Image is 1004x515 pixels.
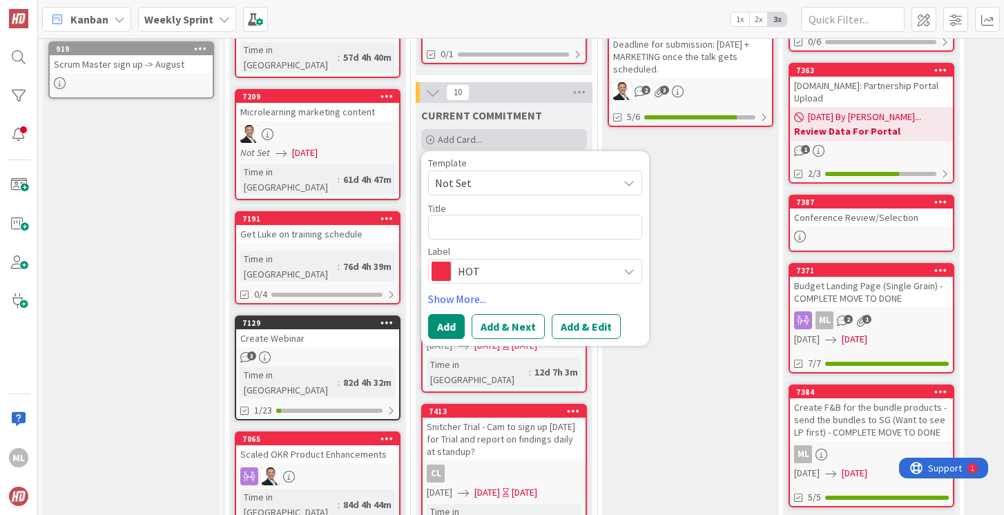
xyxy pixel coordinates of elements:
div: 7129 [242,318,399,328]
div: 7129Create Webinar [236,317,399,347]
div: Create F&B for the bundle products - send the bundles to SG (Want to see LP first) - COMPLETE MOV... [790,398,953,441]
a: 7363[DOMAIN_NAME]: Partnership Portal Upload[DATE] By [PERSON_NAME]...Review Data For Portal2/3 [789,63,954,184]
div: 57d 4h 40m [340,50,395,65]
div: 7191 [236,213,399,225]
div: 7384 [790,386,953,398]
div: [DATE] [512,485,537,500]
div: 7371 [796,266,953,275]
div: 7387Conference Review/Selection [790,196,953,226]
span: : [338,375,340,390]
div: 7209Microlearning marketing content [236,90,399,121]
div: [DOMAIN_NAME]: Partnership Portal Upload [790,77,953,107]
i: Not Set [240,146,270,159]
div: Create Webinar [236,329,399,347]
span: 10 [446,84,470,101]
div: CL [423,465,586,483]
a: Speaking Opportunity PMI-SV - Deadline for submission: [DATE] + MARKETING once the talk gets sche... [608,9,773,127]
span: 2x [749,12,768,26]
div: 7371Budget Landing Page (Single Grain) - COMPLETE MOVE TO DONE [790,264,953,307]
img: SL [613,82,631,100]
span: 2 [641,86,650,95]
span: [DATE] [842,332,867,347]
b: Review Data For Portal [794,124,949,138]
span: 0/4 [254,287,267,302]
div: 7065 [242,434,399,444]
div: 919 [50,43,213,55]
img: SL [262,467,280,485]
div: 7387 [796,197,953,207]
span: [DATE] By [PERSON_NAME]... [808,110,921,124]
span: 3 [660,86,669,95]
div: 7371 [790,264,953,277]
span: Add Card... [438,133,482,146]
div: SL [609,82,772,100]
label: Title [428,202,446,215]
div: Time in [GEOGRAPHIC_DATA] [240,367,338,398]
a: 7129Create WebinarTime in [GEOGRAPHIC_DATA]:82d 4h 32m1/23 [235,315,400,420]
div: 12d 7h 3m [531,365,581,380]
span: 1 [862,315,871,324]
div: ML [790,445,953,463]
div: Scaled OKR Product Enhancements [236,445,399,463]
div: SL [236,467,399,485]
div: Conference Review/Selection [790,208,953,226]
div: 7065Scaled OKR Product Enhancements [236,433,399,463]
div: Speaking Opportunity PMI-SV - Deadline for submission: [DATE] + MARKETING once the talk gets sche... [609,10,772,78]
span: 2 [844,315,853,324]
div: 61d 4h 47m [340,172,395,187]
span: : [338,497,340,512]
div: ML [794,445,812,463]
a: Show More... [428,291,642,307]
input: Quick Filter... [801,7,905,32]
span: 2/3 [808,166,821,181]
span: [DATE] [794,332,820,347]
img: SL [240,125,258,143]
div: 7413 [423,405,586,418]
img: Visit kanbanzone.com [9,9,28,28]
div: 7413Snitcher Trial - Cam to sign up [DATE] for Trial and report on findings daily at standup? [423,405,586,460]
div: Time in [GEOGRAPHIC_DATA] [240,164,338,195]
div: Time in [GEOGRAPHIC_DATA] [240,42,338,72]
span: Label [428,246,450,256]
span: 7/7 [808,356,821,371]
span: : [529,365,531,380]
div: Time in [GEOGRAPHIC_DATA] [427,357,529,387]
div: ML [790,311,953,329]
div: 7209 [242,92,399,101]
div: 1 [72,6,75,17]
div: 7191Get Luke on training schedule [236,213,399,243]
div: 7129 [236,317,399,329]
div: Microlearning marketing content [236,103,399,121]
div: 82d 4h 32m [340,375,395,390]
div: ML [9,448,28,467]
span: Not Set [435,174,608,192]
span: [DATE] [842,466,867,480]
div: 919 [56,44,213,54]
b: Weekly Sprint [144,12,213,26]
span: [DATE] [292,146,318,160]
a: 7371Budget Landing Page (Single Grain) - COMPLETE MOVE TO DONEML[DATE][DATE]7/7 [789,263,954,373]
span: : [338,50,340,65]
button: Add & Next [472,314,545,339]
div: SL [236,125,399,143]
span: CURRENT COMMITMENT [421,108,542,122]
a: 919Scrum Master sign up -> August [48,41,214,99]
span: Kanban [70,11,108,28]
div: CL [427,465,445,483]
button: Add & Edit [552,314,621,339]
div: 7191 [242,214,399,224]
span: 3x [768,12,786,26]
span: Template [428,158,467,168]
span: 3 [247,351,256,360]
div: 7387 [790,196,953,208]
div: Get Luke on training schedule [236,225,399,243]
div: Time in [GEOGRAPHIC_DATA] [240,251,338,282]
a: 7191Get Luke on training scheduleTime in [GEOGRAPHIC_DATA]:76d 4h 39m0/4 [235,211,400,304]
button: Add [428,314,465,339]
div: 7065 [236,433,399,445]
span: 0/1 [441,47,454,61]
span: 1 [801,145,810,154]
span: 5/5 [808,490,821,505]
div: 7413 [429,407,586,416]
div: 7209 [236,90,399,103]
